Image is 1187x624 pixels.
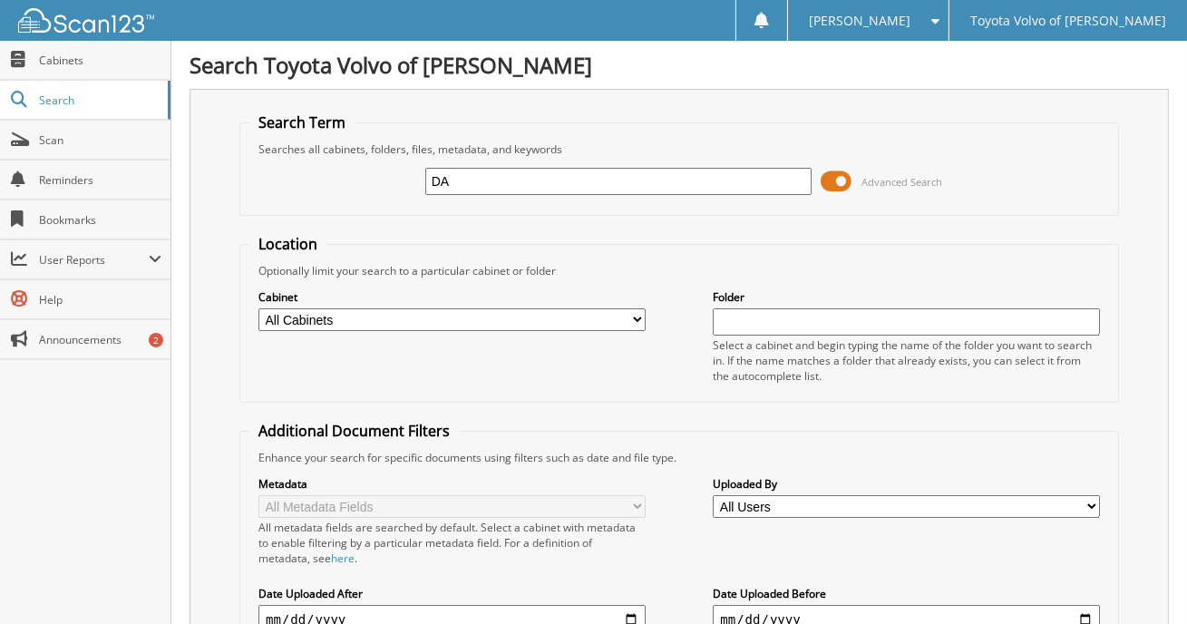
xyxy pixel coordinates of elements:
label: Date Uploaded After [258,586,646,601]
iframe: Chat Widget [1096,537,1187,624]
div: Searches all cabinets, folders, files, metadata, and keywords [249,141,1109,157]
div: Optionally limit your search to a particular cabinet or folder [249,263,1109,278]
label: Uploaded By [713,476,1100,492]
span: Search [39,93,159,108]
h1: Search Toyota Volvo of [PERSON_NAME] [190,50,1169,80]
legend: Additional Document Filters [249,421,459,441]
span: Toyota Volvo of [PERSON_NAME] [970,15,1166,26]
div: All metadata fields are searched by default. Select a cabinet with metadata to enable filtering b... [258,520,646,566]
label: Cabinet [258,289,646,305]
label: Folder [713,289,1100,305]
label: Date Uploaded Before [713,586,1100,601]
div: 2 [149,333,163,347]
span: Cabinets [39,53,161,68]
span: Help [39,292,161,307]
span: User Reports [39,252,149,268]
div: Select a cabinet and begin typing the name of the folder you want to search in. If the name match... [713,337,1100,384]
span: Announcements [39,332,161,347]
img: scan123-logo-white.svg [18,8,154,33]
legend: Location [249,234,326,254]
span: Reminders [39,172,161,188]
span: Scan [39,132,161,148]
label: Metadata [258,476,646,492]
div: Enhance your search for specific documents using filters such as date and file type. [249,450,1109,465]
span: Bookmarks [39,212,161,228]
legend: Search Term [249,112,355,132]
span: [PERSON_NAME] [809,15,910,26]
a: here [331,551,355,566]
span: Advanced Search [861,175,942,189]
